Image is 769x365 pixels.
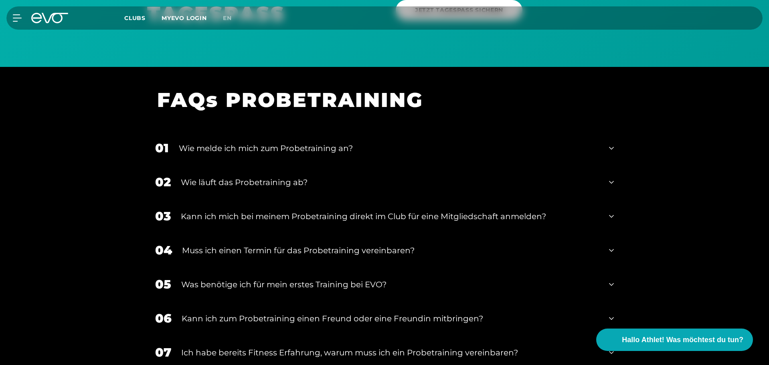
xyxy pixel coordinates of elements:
[182,244,599,256] div: Muss ich einen Termin für das Probetraining vereinbaren?
[181,176,599,188] div: Wie läuft das Probetraining ab?
[155,207,171,225] div: 03
[157,87,602,113] h1: FAQs PROBETRAINING
[181,278,599,290] div: Was benötige ich für mein erstes Training bei EVO?
[155,139,169,157] div: 01
[124,14,146,22] span: Clubs
[179,142,599,154] div: Wie melde ich mich zum Probetraining an?
[223,14,241,23] a: en
[124,14,162,22] a: Clubs
[155,275,171,293] div: 05
[182,313,599,325] div: Kann ich zum Probetraining einen Freund oder eine Freundin mitbringen?
[181,347,599,359] div: Ich habe bereits Fitness Erfahrung, warum muss ich ein Probetraining vereinbaren?
[223,14,232,22] span: en
[596,329,753,351] button: Hallo Athlet! Was möchtest du tun?
[155,343,171,361] div: 07
[162,14,207,22] a: MYEVO LOGIN
[155,309,172,327] div: 06
[181,210,599,222] div: Kann ich mich bei meinem Probetraining direkt im Club für eine Mitgliedschaft anmelden?
[155,241,172,259] div: 04
[622,335,743,345] span: Hallo Athlet! Was möchtest du tun?
[155,173,171,191] div: 02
